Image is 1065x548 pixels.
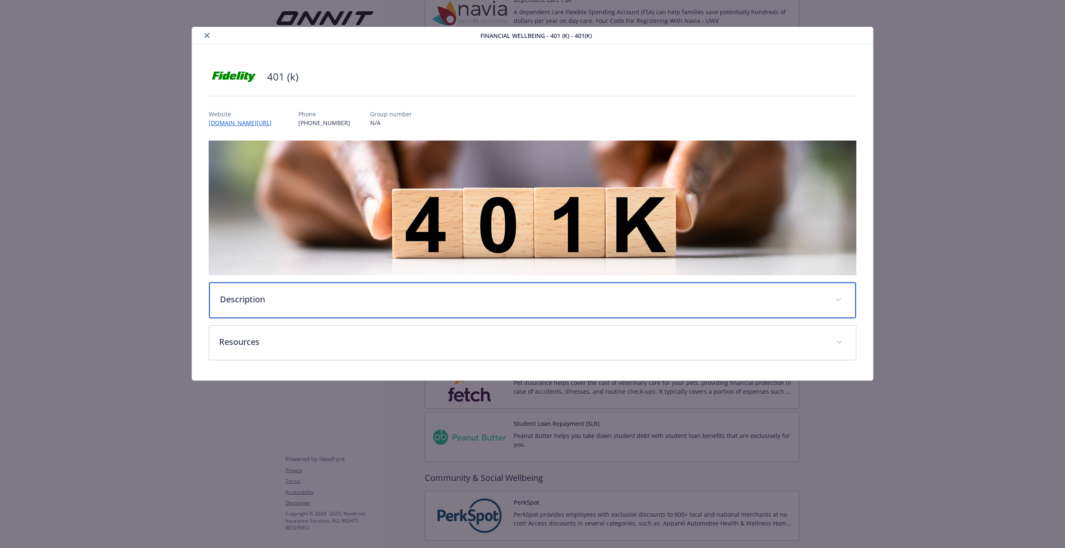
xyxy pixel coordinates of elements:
div: Resources [209,326,856,360]
span: Financial Wellbeing - 401 (k) - 401(k) [480,31,592,40]
a: [DOMAIN_NAME][URL] [209,119,278,127]
p: Website [209,110,278,118]
p: Phone [298,110,350,118]
div: Description [209,282,856,318]
h2: 401 (k) [267,70,298,84]
p: [PHONE_NUMBER] [298,118,350,127]
img: Fidelity Investments [209,64,259,89]
p: Group number [370,110,412,118]
p: N/A [370,118,412,127]
p: Description [220,293,825,306]
p: Resources [219,336,825,348]
img: banner [209,141,856,275]
div: details for plan Financial Wellbeing - 401 (k) - 401(k) [106,27,959,381]
button: close [202,30,212,40]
